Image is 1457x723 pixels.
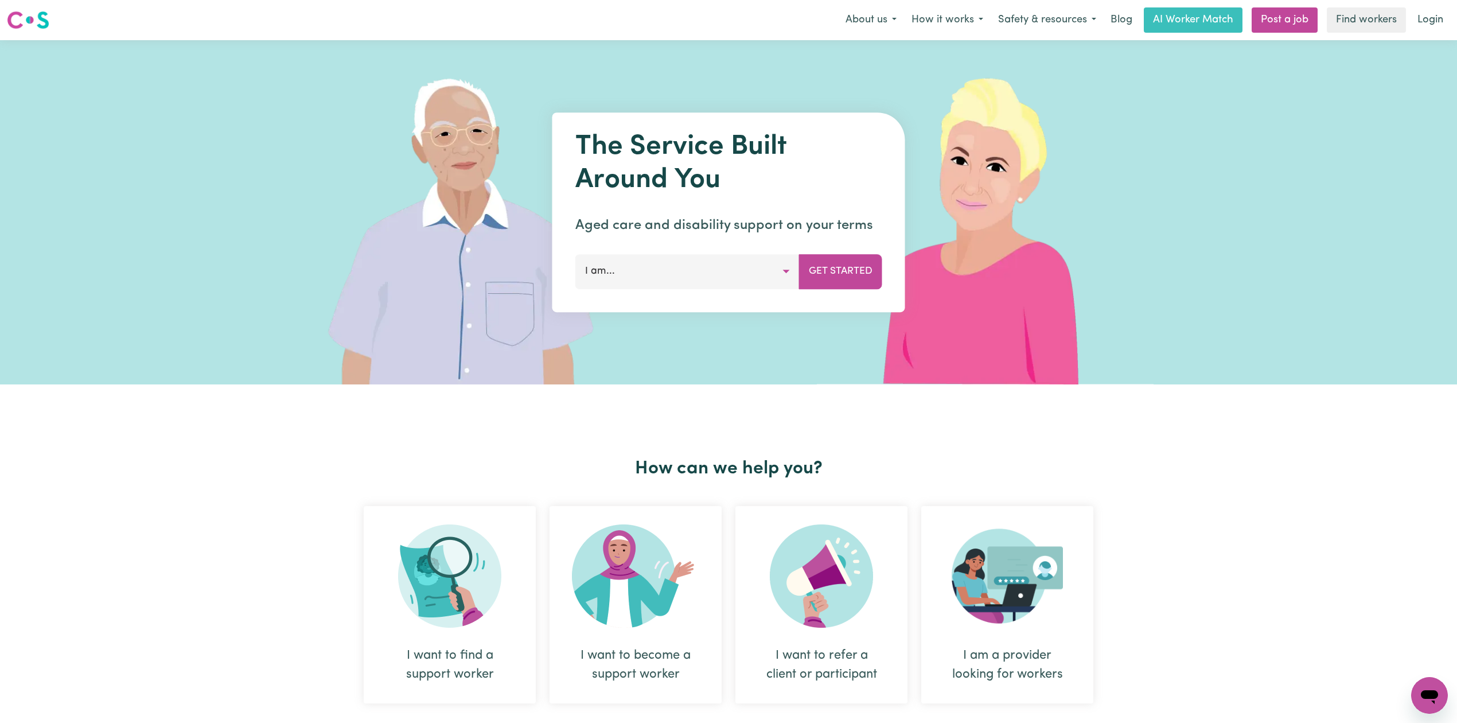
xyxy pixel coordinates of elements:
button: I am... [575,254,800,289]
h1: The Service Built Around You [575,131,882,197]
a: Login [1411,7,1450,33]
a: Post a job [1252,7,1318,33]
div: I want to refer a client or participant [735,506,907,703]
div: I want to find a support worker [364,506,536,703]
div: I want to find a support worker [391,646,508,684]
img: Become Worker [572,524,699,628]
a: Find workers [1327,7,1406,33]
div: I am a provider looking for workers [949,646,1066,684]
div: I am a provider looking for workers [921,506,1093,703]
button: Get Started [799,254,882,289]
button: About us [838,8,904,32]
a: Careseekers logo [7,7,49,33]
a: AI Worker Match [1144,7,1242,33]
div: I want to refer a client or participant [763,646,880,684]
button: How it works [904,8,991,32]
iframe: Button to launch messaging window [1411,677,1448,714]
img: Careseekers logo [7,10,49,30]
img: Refer [770,524,873,628]
p: Aged care and disability support on your terms [575,215,882,236]
img: Search [398,524,501,628]
div: I want to become a support worker [550,506,722,703]
h2: How can we help you? [357,458,1100,480]
div: I want to become a support worker [577,646,694,684]
button: Safety & resources [991,8,1104,32]
a: Blog [1104,7,1139,33]
img: Provider [952,524,1063,628]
